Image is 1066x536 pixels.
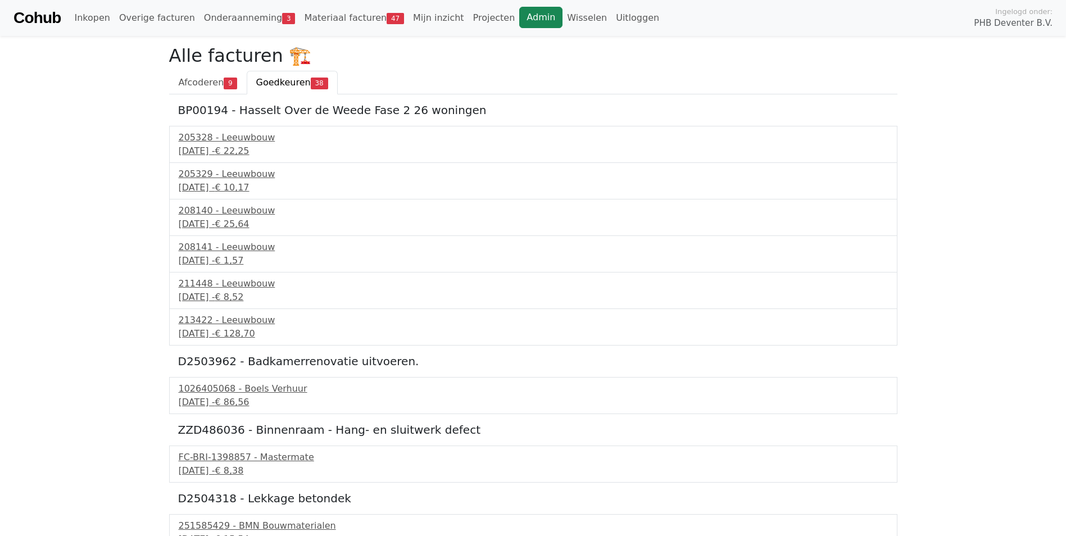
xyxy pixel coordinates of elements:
span: € 25,64 [215,219,249,229]
span: € 1,57 [215,255,243,266]
a: 211448 - Leeuwbouw[DATE] -€ 8,52 [179,277,888,304]
a: 205328 - Leeuwbouw[DATE] -€ 22,25 [179,131,888,158]
div: 208141 - Leeuwbouw [179,240,888,254]
a: Mijn inzicht [409,7,469,29]
div: 213422 - Leeuwbouw [179,314,888,327]
div: [DATE] - [179,181,888,194]
span: 47 [387,13,404,24]
a: Admin [519,7,563,28]
a: Overige facturen [115,7,199,29]
div: [DATE] - [179,254,888,267]
a: Wisselen [563,7,611,29]
a: Uitloggen [611,7,664,29]
div: 205329 - Leeuwbouw [179,167,888,181]
a: FC-BRI-1398857 - Mastermate[DATE] -€ 8,38 [179,451,888,478]
a: 205329 - Leeuwbouw[DATE] -€ 10,17 [179,167,888,194]
span: € 8,52 [215,292,243,302]
a: Materiaal facturen47 [300,7,409,29]
h5: ZZD486036 - Binnenraam - Hang- en sluitwerk defect [178,423,888,437]
span: € 86,56 [215,397,249,407]
div: [DATE] - [179,217,888,231]
a: Inkopen [70,7,114,29]
h2: Alle facturen 🏗️ [169,45,897,66]
span: € 22,25 [215,146,249,156]
div: 251585429 - BMN Bouwmaterialen [179,519,888,533]
h5: D2503962 - Badkamerrenovatie uitvoeren. [178,355,888,368]
div: [DATE] - [179,396,888,409]
span: 3 [282,13,295,24]
a: 208140 - Leeuwbouw[DATE] -€ 25,64 [179,204,888,231]
a: 208141 - Leeuwbouw[DATE] -€ 1,57 [179,240,888,267]
a: Goedkeuren38 [247,71,338,94]
div: FC-BRI-1398857 - Mastermate [179,451,888,464]
div: 211448 - Leeuwbouw [179,277,888,290]
span: PHB Deventer B.V. [974,17,1053,30]
a: Cohub [13,4,61,31]
h5: BP00194 - Hasselt Over de Weede Fase 2 26 woningen [178,103,888,117]
span: € 128,70 [215,328,255,339]
div: 208140 - Leeuwbouw [179,204,888,217]
div: [DATE] - [179,464,888,478]
a: Onderaanneming3 [199,7,300,29]
span: 38 [311,78,328,89]
div: [DATE] - [179,290,888,304]
span: 9 [224,78,237,89]
a: Projecten [469,7,520,29]
a: 1026405068 - Boels Verhuur[DATE] -€ 86,56 [179,382,888,409]
a: 213422 - Leeuwbouw[DATE] -€ 128,70 [179,314,888,340]
span: Ingelogd onder: [995,6,1053,17]
span: Afcoderen [179,77,224,88]
h5: D2504318 - Lekkage betondek [178,492,888,505]
div: 1026405068 - Boels Verhuur [179,382,888,396]
span: € 10,17 [215,182,249,193]
div: 205328 - Leeuwbouw [179,131,888,144]
a: Afcoderen9 [169,71,247,94]
span: Goedkeuren [256,77,311,88]
div: [DATE] - [179,327,888,340]
div: [DATE] - [179,144,888,158]
span: € 8,38 [215,465,243,476]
